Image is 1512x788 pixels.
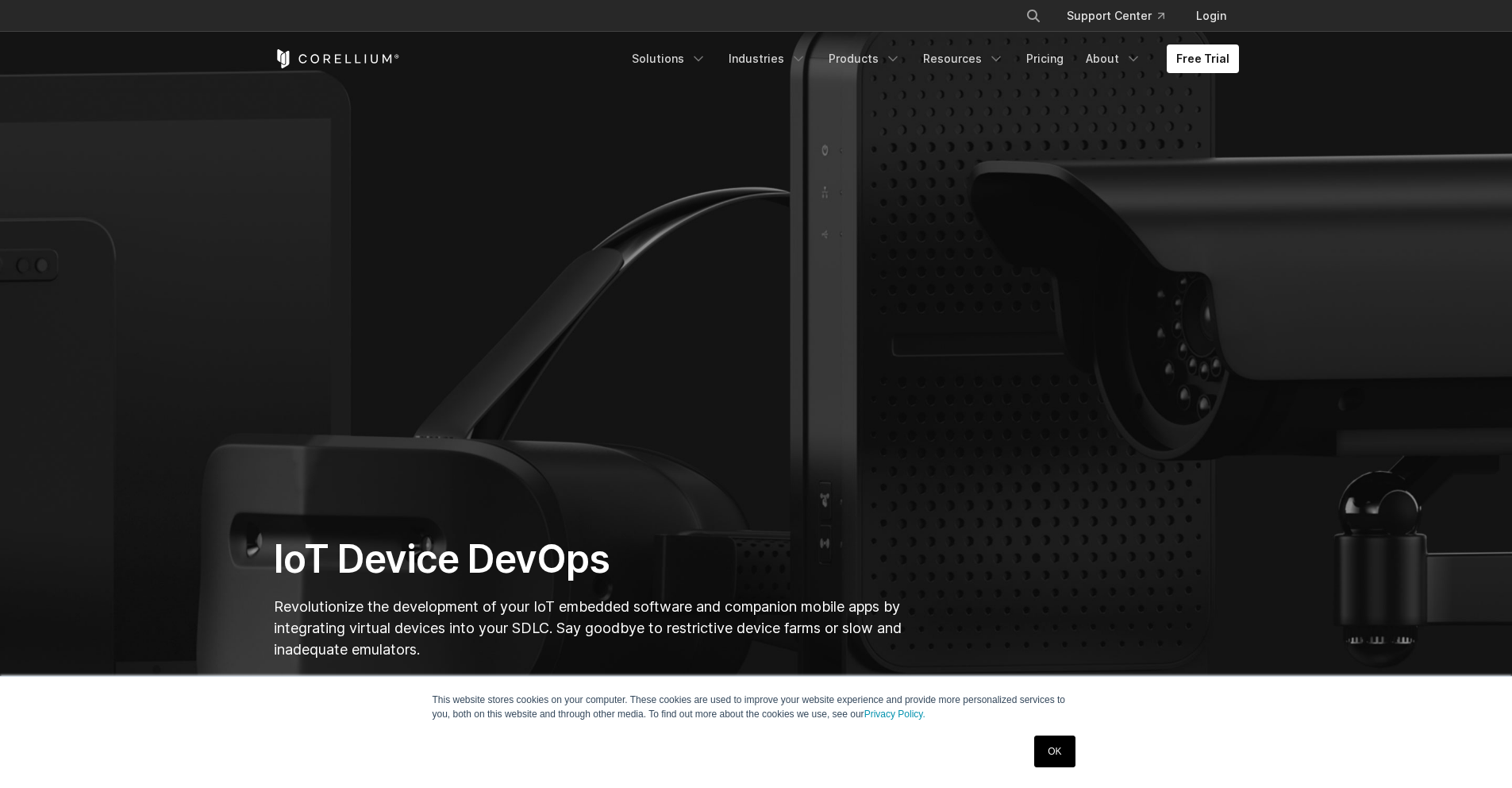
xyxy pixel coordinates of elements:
h1: IoT Device DevOps [274,535,906,583]
div: Navigation Menu [1006,2,1239,30]
button: Search [1019,2,1048,30]
a: Corellium Home [274,49,400,68]
p: This website stores cookies on your computer. These cookies are used to improve your website expe... [433,693,1080,721]
a: Privacy Policy. [864,709,925,720]
a: Industries [719,44,816,73]
a: Solutions [622,44,716,73]
a: Support Center [1054,2,1177,30]
a: Login [1183,2,1239,30]
a: Resources [914,44,1014,73]
a: OK [1034,736,1075,767]
a: About [1076,44,1151,73]
span: Revolutionize the development of your IoT embedded software and companion mobile apps by integrat... [274,598,902,658]
a: Pricing [1017,44,1073,73]
a: Free Trial [1167,44,1239,73]
div: Navigation Menu [622,44,1239,73]
a: Products [819,44,910,73]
